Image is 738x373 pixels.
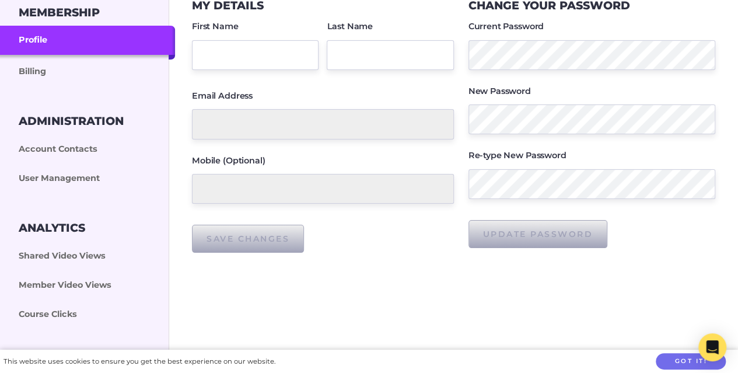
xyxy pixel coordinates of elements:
[468,220,608,248] input: Update Password
[656,353,726,370] button: Got it!
[698,333,726,361] div: Open Intercom Messenger
[468,22,544,30] label: Current Password
[192,156,265,165] label: Mobile (Optional)
[192,225,304,253] input: Save Changes
[468,151,566,159] label: Re-type New Password
[192,92,253,100] label: Email Address
[19,114,124,128] h3: Administration
[19,221,85,235] h3: Analytics
[327,22,373,30] label: Last Name
[468,87,531,95] label: New Password
[19,6,100,19] h3: Membership
[4,355,275,368] div: This website uses cookies to ensure you get the best experience on our website.
[192,22,238,30] label: First Name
